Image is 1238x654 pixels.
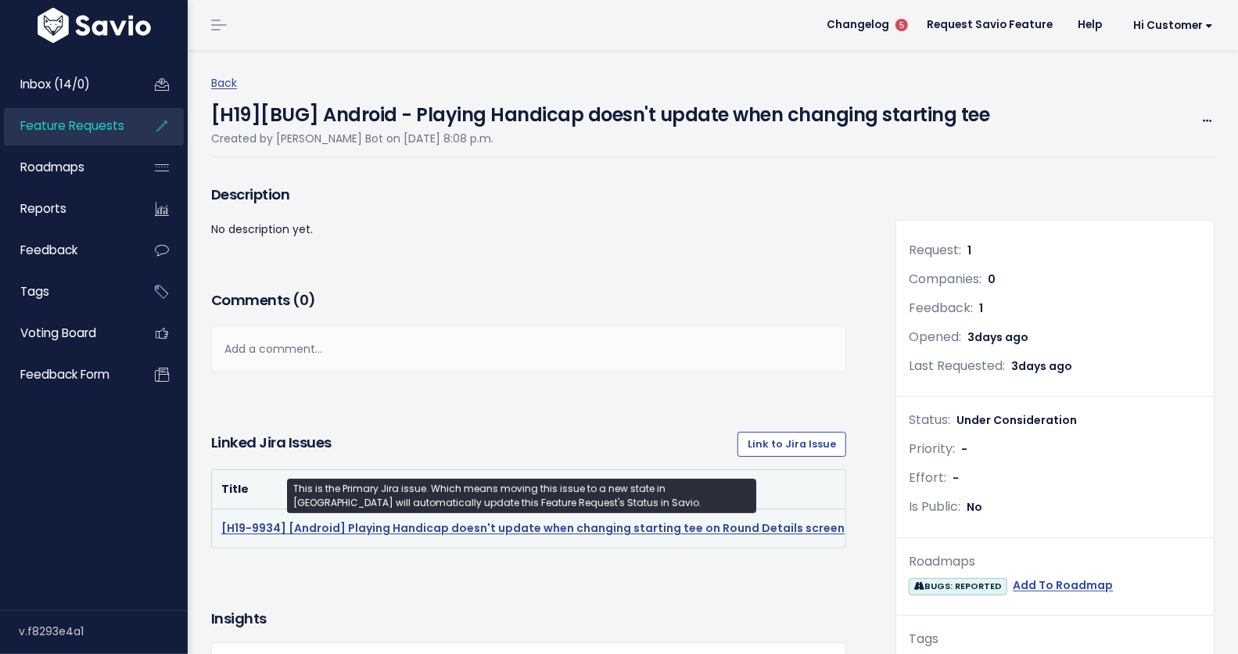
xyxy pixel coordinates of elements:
span: - [953,470,959,486]
a: Add To Roadmap [1014,576,1114,595]
span: 3 [967,329,1028,345]
a: Back [211,75,237,91]
a: Tags [4,274,130,310]
span: Status: [909,411,950,429]
a: Reports [4,191,130,227]
a: Voting Board [4,315,130,351]
span: Request: [909,241,961,259]
a: Feature Requests [4,108,130,144]
a: Feedback form [4,357,130,393]
h3: Comments ( ) [211,289,846,311]
span: 1 [967,243,971,258]
div: Roadmaps [909,551,1201,573]
div: Add a comment... [211,326,846,372]
img: logo-white.9d6f32f41409.svg [34,8,155,43]
span: Opened: [909,328,961,346]
p: No description yet. [211,220,846,239]
span: Inbox (14/0) [20,76,90,92]
span: Effort: [909,469,946,487]
span: Feature Requests [20,117,124,134]
span: BUGS: REPORTED [909,578,1007,595]
span: days ago [1018,358,1072,374]
a: Request Savio Feature [914,13,1065,37]
span: Companies: [909,270,981,288]
a: Help [1065,13,1114,37]
h4: [H19][BUG] Android - Playing Handicap doesn't update when changing starting tee [211,93,990,129]
span: 1 [979,300,983,316]
span: Voting Board [20,325,96,341]
span: Feedback: [909,299,973,317]
span: 0 [300,290,309,310]
span: days ago [974,329,1028,345]
a: Link to Jira Issue [737,432,846,457]
div: This is the Primary Jira issue. Which means moving this issue to a new state in [GEOGRAPHIC_DATA]... [287,479,756,513]
a: [H19-9934] [Android] Playing Handicap doesn't update when changing starting tee on Round Details ... [221,520,845,536]
span: No [967,499,982,515]
a: BUGS: REPORTED [909,576,1007,595]
span: Changelog [827,20,889,31]
span: Is Public: [909,498,960,516]
span: Priority: [909,440,955,458]
a: Roadmaps [4,149,130,185]
span: - [961,441,967,457]
span: 0 [988,271,996,287]
span: Last Requested: [909,357,1005,375]
a: Feedback [4,232,130,268]
span: Reports [20,200,66,217]
a: Inbox (14/0) [4,66,130,102]
span: 3 [1011,358,1072,374]
span: Roadmaps [20,159,84,175]
th: Title [212,470,870,509]
span: Created by [PERSON_NAME] Bot on [DATE] 8:08 p.m. [211,131,493,146]
span: Feedback form [20,366,109,383]
span: Under Consideration [956,412,1077,428]
h3: Insights [211,608,267,630]
span: Tags [20,283,49,300]
span: Hi Customer [1133,20,1213,31]
div: v.f8293e4a1 [19,611,188,652]
span: Feedback [20,242,77,258]
a: Hi Customer [1114,13,1225,38]
div: Tags [909,628,1201,651]
span: 5 [895,19,908,31]
h3: Linked Jira issues [211,432,332,457]
h3: Description [211,184,846,206]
